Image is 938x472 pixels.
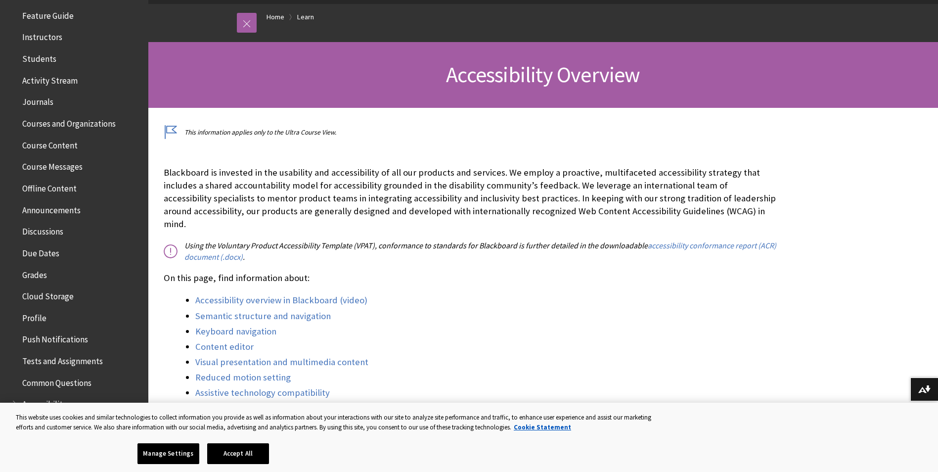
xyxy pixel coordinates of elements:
[195,341,254,353] a: Content editor
[22,94,53,107] span: Journals
[195,402,320,414] a: Navigate Blackboard with JAWS
[22,72,78,86] span: Activity Stream
[16,413,657,432] div: This website uses cookies and similar technologies to collect information you provide as well as ...
[195,294,367,306] a: Accessibility overview in Blackboard (video)
[22,331,88,345] span: Push Notifications
[514,423,571,431] a: More information about your privacy, opens in a new tab
[446,61,640,88] span: Accessibility Overview
[22,180,77,193] span: Offline Content
[195,387,330,399] a: Assistive technology compatibility
[22,7,74,21] span: Feature Guide
[22,137,78,150] span: Course Content
[22,396,67,410] span: Accessibility
[195,356,368,368] a: Visual presentation and multimedia content
[297,11,314,23] a: Learn
[22,115,116,129] span: Courses and Organizations
[22,50,56,64] span: Students
[207,443,269,464] button: Accept All
[22,375,91,388] span: Common Questions
[22,353,103,366] span: Tests and Assignments
[195,372,291,383] a: Reduced motion setting
[195,326,276,337] a: Keyboard navigation
[164,166,777,231] p: Blackboard is invested in the usability and accessibility of all our products and services. We em...
[164,272,777,284] p: On this page, find information about:
[267,11,284,23] a: Home
[22,288,74,301] span: Cloud Storage
[195,310,331,322] a: Semantic structure and navigation
[164,128,777,137] p: This information applies only to the Ultra Course View.
[22,245,59,258] span: Due Dates
[137,443,199,464] button: Manage Settings
[22,267,47,280] span: Grades
[22,29,62,43] span: Instructors
[22,202,81,215] span: Announcements
[22,223,63,236] span: Discussions
[164,240,777,262] p: Using the Voluntary Product Accessibility Template (VPAT), conformance to standards for Blackboar...
[22,310,46,323] span: Profile
[184,240,776,262] a: accessibility conformance report (ACR) document (.docx)
[22,159,83,172] span: Course Messages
